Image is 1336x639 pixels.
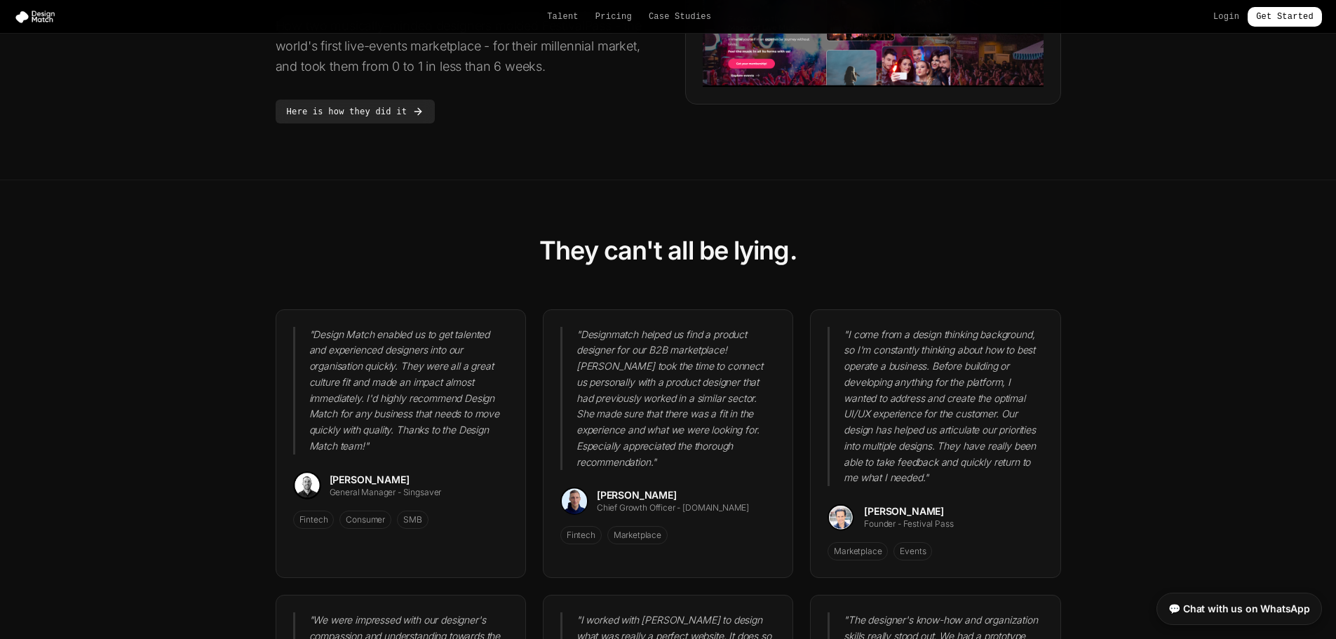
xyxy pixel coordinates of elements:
span: Marketplace [828,542,888,560]
div: [PERSON_NAME] [330,473,442,487]
a: Login [1213,11,1239,22]
span: SMB [397,511,429,529]
div: [PERSON_NAME] [597,488,749,502]
span: Fintech [560,526,602,544]
a: Talent [547,11,579,22]
span: Events [893,542,932,560]
span: Consumer [339,511,391,529]
div: [PERSON_NAME] [864,504,953,518]
a: Here is how they did it [276,100,436,123]
div: General Manager - Singsaver [330,487,442,498]
a: Here is how they did it [276,103,436,117]
span: Fintech [293,511,335,529]
a: Pricing [595,11,632,22]
h2: They can't all be lying. [276,236,1061,264]
div: Chief Growth Officer - [DOMAIN_NAME] [597,502,749,513]
span: Marketplace [607,526,668,544]
div: Founder - Festival Pass [864,518,953,530]
a: Case Studies [649,11,711,22]
img: Ian H. [293,471,321,499]
img: Design Match [14,10,62,24]
blockquote: " Design Match enabled us to get talented and experienced designers into our organisation quickly... [293,327,508,455]
img: Ed V. [828,503,856,531]
blockquote: " Designmatch helped us find a product designer for our B2B marketplace! [PERSON_NAME] took the t... [560,327,776,471]
a: 💬 Chat with us on WhatsApp [1156,593,1322,625]
p: How two musically-minded designers molded FestivalPass - the world's first live-events marketplac... [276,15,652,77]
blockquote: " I come from a design thinking background, so I'm constantly thinking about how to best operate ... [828,327,1043,487]
img: Toby L. [560,487,588,515]
a: Get Started [1248,7,1322,27]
